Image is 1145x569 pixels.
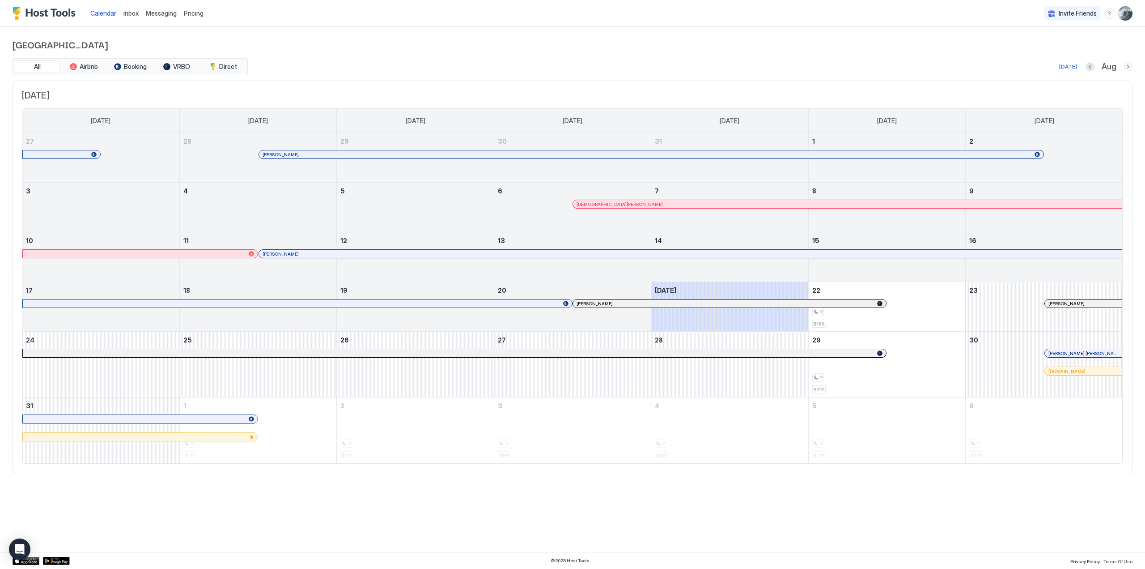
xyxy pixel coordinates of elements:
[184,9,204,17] span: Pricing
[966,232,1123,282] td: August 16, 2025
[808,332,965,398] td: August 29, 2025
[348,441,351,446] span: 2
[22,90,1123,101] span: [DATE]
[868,109,906,133] a: Friday
[179,282,336,332] td: August 18, 2025
[814,387,824,393] span: $229
[820,441,823,446] span: 2
[1059,9,1097,17] span: Invite Friends
[1048,301,1085,307] span: [PERSON_NAME]
[577,301,613,307] span: [PERSON_NAME]
[340,237,347,244] span: 12
[61,60,106,73] button: Airbnb
[651,183,808,199] a: August 7, 2025
[651,282,808,299] a: August 21, 2025
[173,63,190,71] span: VRBO
[180,282,336,299] a: August 18, 2025
[1026,109,1063,133] a: Saturday
[26,137,34,145] span: 27
[1070,559,1100,564] span: Privacy Policy
[22,332,179,398] td: August 24, 2025
[337,232,494,282] td: August 12, 2025
[1059,63,1077,71] div: [DATE]
[809,398,965,414] a: September 5, 2025
[340,137,349,145] span: 29
[651,232,808,282] td: August 14, 2025
[820,309,823,315] span: 2
[13,557,39,565] a: App Store
[966,398,1123,414] a: September 6, 2025
[183,402,186,410] span: 1
[180,332,336,348] a: August 25, 2025
[180,398,336,414] a: September 1, 2025
[22,398,179,414] a: August 31, 2025
[180,183,336,199] a: August 4, 2025
[655,237,662,244] span: 14
[655,402,659,410] span: 4
[1124,62,1132,71] button: Next month
[809,232,965,249] a: August 15, 2025
[179,332,336,398] td: August 25, 2025
[22,133,179,150] a: July 27, 2025
[1048,351,1119,356] span: [PERSON_NAME] [PERSON_NAME]
[814,453,824,458] span: $229
[340,187,345,195] span: 5
[180,133,336,150] a: July 28, 2025
[505,441,508,446] span: 2
[1058,61,1078,72] button: [DATE]
[22,398,179,463] td: August 31, 2025
[651,332,808,348] a: August 28, 2025
[263,251,299,257] span: [PERSON_NAME]
[1048,301,1119,307] div: [PERSON_NAME]
[808,398,965,463] td: September 5, 2025
[22,183,179,199] a: August 3, 2025
[877,117,897,125] span: [DATE]
[966,133,1123,150] a: August 2, 2025
[809,332,965,348] a: August 29, 2025
[808,183,965,232] td: August 8, 2025
[406,117,425,125] span: [DATE]
[22,332,179,348] a: August 24, 2025
[337,133,493,150] a: July 29, 2025
[563,117,582,125] span: [DATE]
[13,7,80,20] div: Host Tools Logo
[340,287,348,294] span: 19
[498,137,507,145] span: 30
[969,287,978,294] span: 23
[340,402,344,410] span: 2
[179,183,336,232] td: August 4, 2025
[180,232,336,249] a: August 11, 2025
[651,398,808,463] td: September 4, 2025
[494,133,651,150] a: July 30, 2025
[498,336,506,344] span: 27
[656,453,666,458] span: $199
[494,183,651,232] td: August 6, 2025
[1102,62,1116,72] span: Aug
[22,232,179,249] a: August 10, 2025
[969,187,974,195] span: 9
[655,287,676,294] span: [DATE]
[146,9,177,18] a: Messaging
[337,183,494,232] td: August 5, 2025
[154,60,199,73] button: VRBO
[337,232,493,249] a: August 12, 2025
[498,187,502,195] span: 6
[966,282,1123,299] a: August 23, 2025
[808,232,965,282] td: August 15, 2025
[201,60,246,73] button: Direct
[655,137,662,145] span: 31
[651,398,808,414] a: September 4, 2025
[971,453,981,458] span: $229
[22,282,179,299] a: August 17, 2025
[26,402,33,410] span: 31
[340,336,349,344] span: 26
[498,287,506,294] span: 20
[498,402,502,410] span: 3
[812,402,817,410] span: 5
[577,201,1118,207] div: [DEMOGRAPHIC_DATA][PERSON_NAME]
[655,187,659,195] span: 7
[397,109,434,133] a: Tuesday
[494,133,651,183] td: July 30, 2025
[123,9,139,18] a: Inbox
[22,183,179,232] td: August 3, 2025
